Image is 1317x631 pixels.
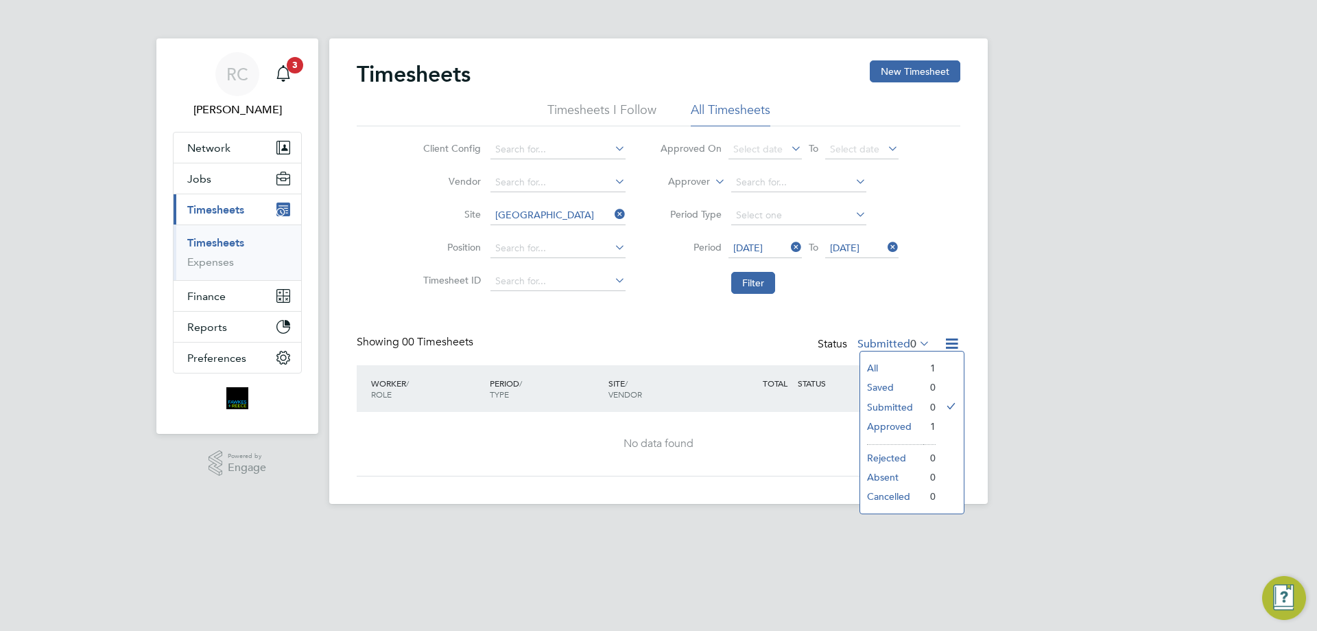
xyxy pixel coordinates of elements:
div: WORKER [368,371,486,406]
label: Period [660,241,722,253]
li: All Timesheets [691,102,770,126]
li: Cancelled [860,487,923,506]
li: Approved [860,417,923,436]
label: Approver [648,175,710,189]
span: ROLE [371,389,392,400]
span: [DATE] [733,242,763,254]
input: Search for... [490,239,626,258]
div: Status [818,335,933,354]
span: [DATE] [830,242,859,254]
button: Network [174,133,301,163]
span: / [519,378,522,389]
input: Search for... [490,140,626,159]
li: 0 [923,468,936,487]
span: Select date [830,143,879,155]
label: Period Type [660,208,722,220]
div: No data found [370,437,947,451]
span: Select date [733,143,783,155]
div: PERIOD [486,371,605,406]
label: Timesheet ID [419,274,481,286]
label: Vendor [419,175,481,187]
label: Site [419,208,481,220]
input: Search for... [490,173,626,192]
a: Expenses [187,255,234,268]
span: 3 [287,57,303,73]
input: Select one [731,206,866,225]
span: 0 [910,337,916,351]
span: Robyn Clarke [173,102,302,118]
span: RC [226,65,248,83]
li: 0 [923,448,936,468]
button: Reports [174,312,301,342]
span: Reports [187,321,227,334]
li: 0 [923,378,936,397]
input: Search for... [490,272,626,291]
li: Rejected [860,448,923,468]
li: 1 [923,358,936,378]
span: TYPE [490,389,509,400]
span: To [805,238,822,256]
li: Submitted [860,398,923,417]
div: SITE [605,371,724,406]
li: 0 [923,398,936,417]
span: Jobs [187,172,211,185]
li: Saved [860,378,923,397]
a: RC[PERSON_NAME] [173,52,302,118]
li: Absent [860,468,923,487]
input: Search for... [731,173,866,192]
a: Powered byEngage [209,450,267,477]
nav: Main navigation [156,38,318,434]
input: Search for... [490,206,626,225]
span: Powered by [228,450,266,462]
a: 3 [270,52,297,96]
span: Finance [187,290,226,303]
span: / [406,378,409,389]
button: Timesheets [174,194,301,225]
label: Submitted [857,337,930,351]
label: Position [419,241,481,253]
li: Timesheets I Follow [547,102,656,126]
div: Showing [357,335,476,349]
div: STATUS [794,371,866,395]
a: Go to home page [173,387,302,409]
li: 1 [923,417,936,436]
label: Approved On [660,142,722,154]
span: Engage [228,462,266,474]
span: Network [187,141,230,154]
button: Preferences [174,343,301,373]
h2: Timesheets [357,60,471,88]
span: VENDOR [608,389,642,400]
button: Jobs [174,163,301,194]
label: Client Config [419,142,481,154]
span: Preferences [187,352,246,365]
button: Finance [174,281,301,311]
span: TOTAL [763,378,787,389]
span: 00 Timesheets [402,335,473,349]
li: 0 [923,487,936,506]
button: Filter [731,272,775,294]
span: Timesheets [187,203,244,216]
span: / [625,378,628,389]
span: To [805,139,822,157]
a: Timesheets [187,236,244,249]
div: Timesheets [174,225,301,280]
img: bromak-logo-retina.png [226,387,248,409]
button: Engage Resource Center [1262,576,1306,620]
button: New Timesheet [870,60,960,82]
li: All [860,358,923,378]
